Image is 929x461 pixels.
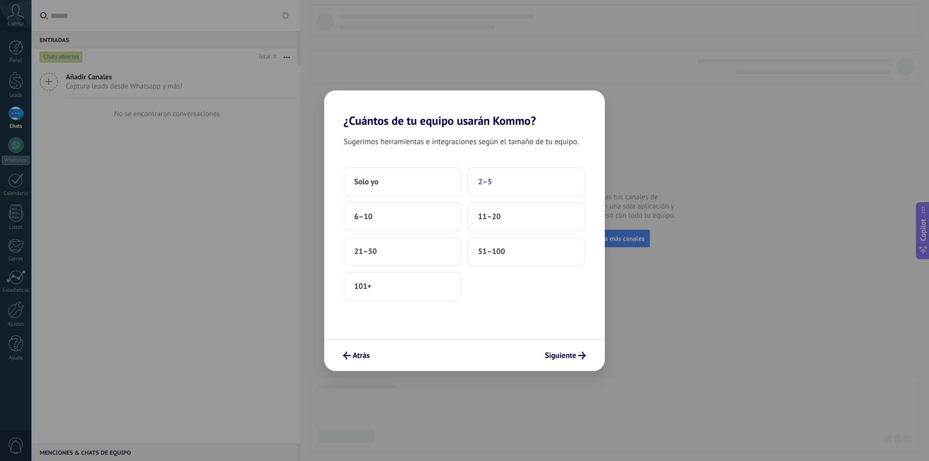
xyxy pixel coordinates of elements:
[478,212,501,222] span: 11–20
[344,167,462,196] button: Solo yo
[478,177,492,187] span: 2–5
[324,90,605,128] h2: ¿Cuántos de tu equipo usarán Kommo?
[354,247,377,256] span: 21–50
[344,272,462,301] button: 101+
[467,167,585,196] button: 2–5
[344,237,462,266] button: 21–50
[339,347,374,364] button: Atrás
[354,282,372,291] span: 101+
[545,352,576,359] span: Siguiente
[353,352,370,359] span: Atrás
[354,177,378,187] span: Solo yo
[344,202,462,231] button: 6–10
[344,135,579,148] span: Sugerimos herramientas e integraciones según el tamaño de tu equipo.
[467,202,585,231] button: 11–20
[540,347,590,364] button: Siguiente
[478,247,505,256] span: 51–100
[467,237,585,266] button: 51–100
[354,212,373,222] span: 6–10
